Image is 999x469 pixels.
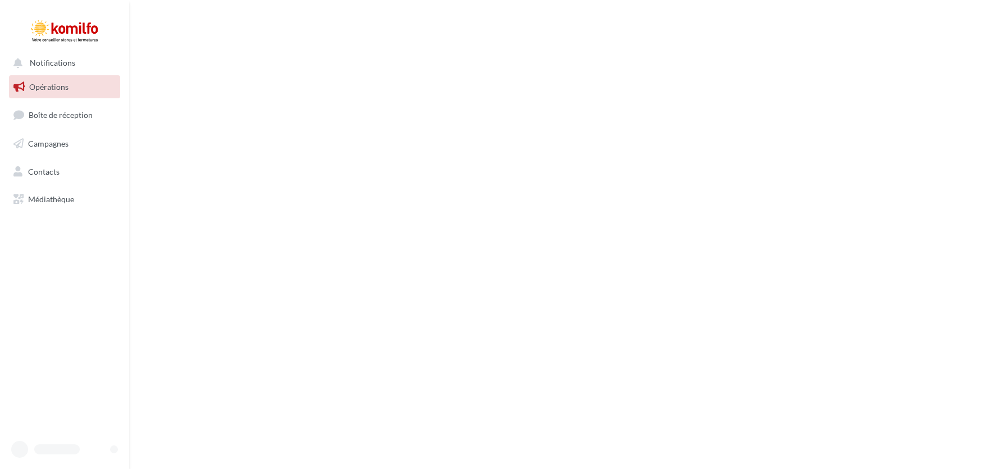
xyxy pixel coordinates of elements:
a: Médiathèque [7,188,122,211]
span: Boîte de réception [29,110,93,120]
span: Campagnes [28,139,69,148]
span: Opérations [29,82,69,92]
a: Contacts [7,160,122,184]
span: Contacts [28,166,60,176]
span: Notifications [30,58,75,68]
span: Médiathèque [28,194,74,204]
a: Opérations [7,75,122,99]
a: Boîte de réception [7,103,122,127]
a: Campagnes [7,132,122,156]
